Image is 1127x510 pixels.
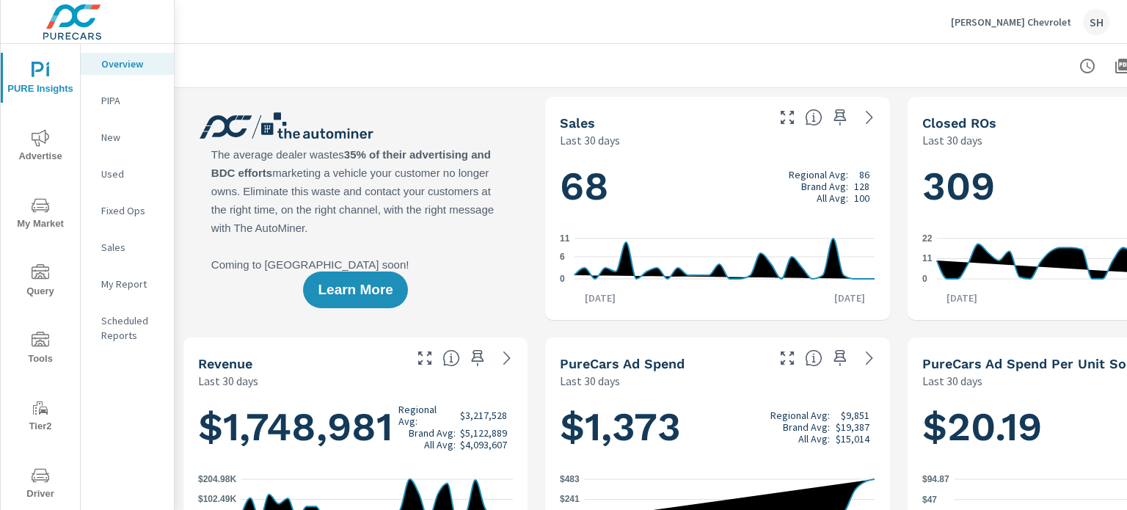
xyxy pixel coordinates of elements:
button: Make Fullscreen [776,346,799,370]
p: Sales [101,240,162,255]
span: My Market [5,197,76,233]
text: $94.87 [922,474,949,484]
p: All Avg: [817,192,848,204]
span: Save this to your personalized report [828,346,852,370]
span: Number of vehicles sold by the dealership over the selected date range. [Source: This data is sou... [805,109,823,126]
p: $3,217,528 [460,409,507,421]
span: Advertise [5,129,76,165]
p: Regional Avg: [770,409,830,421]
text: 6 [560,252,565,262]
h5: Closed ROs [922,115,996,131]
text: 11 [922,254,933,264]
p: 100 [854,192,869,204]
button: Make Fullscreen [776,106,799,129]
a: See more details in report [858,106,881,129]
div: PIPA [81,90,174,112]
button: Learn More [303,272,407,308]
text: 0 [922,274,927,284]
button: Make Fullscreen [413,346,437,370]
h1: 68 [560,161,875,211]
a: See more details in report [858,346,881,370]
p: All Avg: [798,433,830,445]
div: Fixed Ops [81,200,174,222]
h1: $1,373 [560,402,875,452]
p: Last 30 days [198,372,258,390]
p: Used [101,167,162,181]
p: [DATE] [936,291,988,305]
div: My Report [81,273,174,295]
p: Brand Avg: [783,421,830,433]
span: Learn More [318,283,393,296]
span: Tools [5,332,76,368]
p: $19,387 [836,421,869,433]
p: [PERSON_NAME] Chevrolet [951,15,1071,29]
p: PIPA [101,93,162,108]
h5: PureCars Ad Spend [560,356,685,371]
a: See more details in report [495,346,519,370]
h5: Sales [560,115,595,131]
p: Brand Avg: [409,427,456,439]
span: Save this to your personalized report [466,346,489,370]
span: Driver [5,467,76,503]
div: Scheduled Reports [81,310,174,346]
p: New [101,130,162,145]
p: Last 30 days [922,372,982,390]
span: Save this to your personalized report [828,106,852,129]
text: 11 [560,233,570,244]
p: $5,122,889 [460,427,507,439]
text: 22 [922,233,933,244]
text: $204.98K [198,474,236,484]
text: $483 [560,474,580,484]
div: Sales [81,236,174,258]
span: Tier2 [5,399,76,435]
text: $47 [922,495,937,505]
p: 128 [854,181,869,192]
p: [DATE] [575,291,626,305]
p: Last 30 days [560,372,620,390]
h5: Revenue [198,356,252,371]
div: New [81,126,174,148]
p: 86 [859,169,869,181]
div: SH [1083,9,1109,35]
p: Brand Avg: [801,181,848,192]
p: Last 30 days [922,131,982,149]
span: Query [5,264,76,300]
text: $241 [560,495,580,505]
span: Total sales revenue over the selected date range. [Source: This data is sourced from the dealer’s... [442,349,460,367]
text: $102.49K [198,495,236,505]
p: Regional Avg: [398,404,456,427]
p: Scheduled Reports [101,313,162,343]
div: Overview [81,53,174,75]
div: Used [81,163,174,185]
p: Overview [101,57,162,71]
p: Regional Avg: [789,169,848,181]
p: $4,093,607 [460,439,507,451]
p: $15,014 [836,433,869,445]
p: Last 30 days [560,131,620,149]
p: [DATE] [824,291,875,305]
p: My Report [101,277,162,291]
span: PURE Insights [5,62,76,98]
p: All Avg: [424,439,456,451]
span: Total cost of media for all PureCars channels for the selected dealership group over the selected... [805,349,823,367]
text: 0 [560,274,565,284]
p: Fixed Ops [101,203,162,218]
p: $9,851 [841,409,869,421]
h1: $1,748,981 [198,402,513,452]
